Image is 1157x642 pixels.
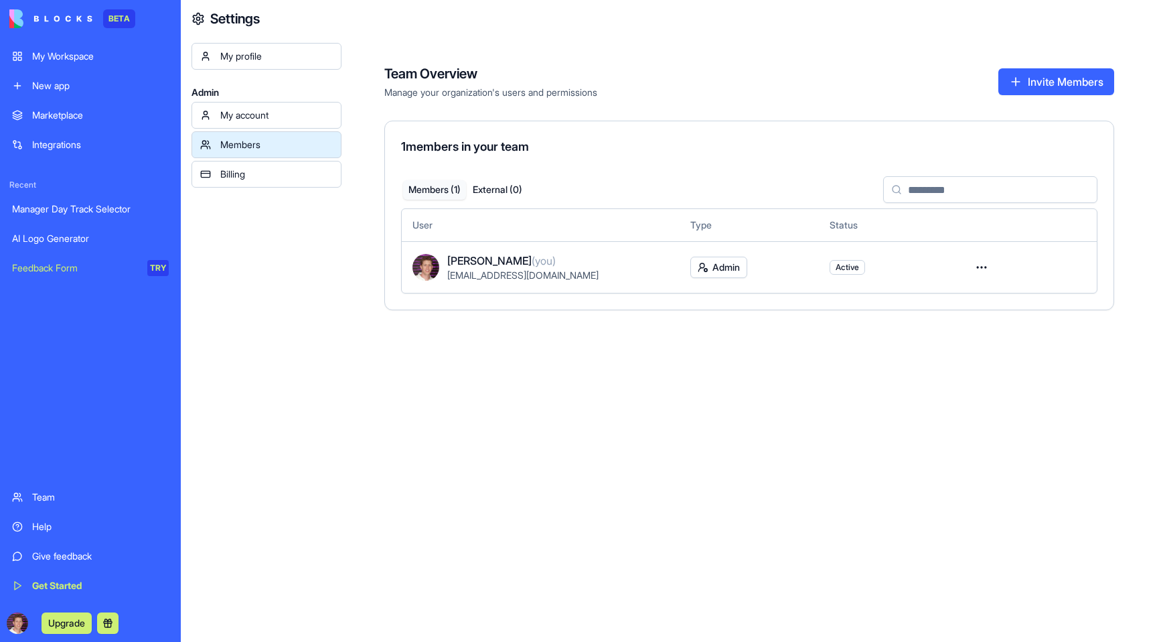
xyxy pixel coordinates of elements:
[64,439,74,450] button: Upload attachment
[447,269,599,281] span: [EMAIL_ADDRESS][DOMAIN_NAME]
[21,137,209,164] div: יכול לעשות ריפרש ולהגיד אם מרגיש שיפור או שזה אותו דבר?
[21,171,209,184] div: תודה!!
[42,616,92,629] a: Upgrade
[158,237,246,251] div: BOOM! fixed 100%
[11,411,256,434] textarea: Message…
[12,261,138,275] div: Feedback Form
[32,520,169,533] div: Help
[9,9,135,28] a: BETA
[836,262,859,273] span: Active
[191,86,341,99] span: Admin
[4,572,177,599] a: Get Started
[21,439,31,450] button: Emoji picker
[65,17,161,30] p: Active in the last 15m
[11,229,257,275] div: Ran says…
[147,229,257,259] div: BOOM! fixed 100%
[466,180,529,200] button: External ( 0 )
[220,168,333,181] div: Billing
[32,79,169,92] div: New app
[4,102,177,129] a: Marketplace
[384,86,597,99] span: Manage your organization's users and permissions
[11,77,257,229] div: Tal says…
[9,9,92,28] img: logo
[532,254,556,267] span: (you)
[220,109,333,122] div: My account
[4,131,177,158] a: Integrations
[210,9,260,28] h4: Settings
[32,579,169,592] div: Get Started
[42,439,53,450] button: Gif picker
[403,180,466,200] button: Members ( 1 )
[210,5,235,31] button: Home
[21,111,209,137] div: עשינו היום שינוי בנסיון לפתור את זה, אבל זה לא משתחזר לכולם באותה צורה.
[12,202,169,216] div: Manager Day Track Selector
[220,138,333,151] div: Members
[32,50,169,63] div: My Workspace
[447,253,556,269] span: [PERSON_NAME]
[401,139,529,153] span: 1 members in your team
[147,260,169,276] div: TRY
[690,257,747,278] button: Admin
[4,543,177,570] a: Give feedback
[235,5,259,29] div: Close
[32,138,169,151] div: Integrations
[4,72,177,99] a: New app
[4,513,177,540] a: Help
[4,43,177,70] a: My Workspace
[65,7,80,17] h1: Tal
[998,68,1114,95] button: Invite Members
[4,196,177,222] a: Manager Day Track Selector
[85,439,96,450] button: Start recording
[21,85,209,111] div: [PERSON_NAME]׳ תודה על הפידבק לגבי האיטיות של המעבר בין עמודים!
[191,131,341,158] a: Members
[830,218,947,232] div: Status
[4,225,177,252] a: AI Logo Generator
[38,7,60,29] img: Profile image for Tal
[32,109,169,122] div: Marketplace
[21,208,70,216] div: Tal • 5h ago
[191,43,341,70] a: My profile
[412,254,439,281] img: ACg8ocKD9Ijsh0tOt2rStbhK1dGRFaGkWqSBycj3cEGR-IABVQulg99U1A=s96-c
[191,161,341,188] a: Billing
[12,232,169,245] div: AI Logo Generator
[712,261,740,274] span: Admin
[42,613,92,634] button: Upgrade
[4,180,177,190] span: Recent
[11,77,220,205] div: [PERSON_NAME]׳ תודה על הפידבק לגבי האיטיות של המעבר בין עמודים!עשינו היום שינוי בנסיון לפתור את ז...
[9,5,34,31] button: go back
[191,102,341,129] a: My account
[21,184,209,197] div: טל :)
[4,255,177,281] a: Feedback FormTRY
[32,550,169,563] div: Give feedback
[4,484,177,511] a: Team
[402,209,680,241] th: User
[220,50,333,63] div: My profile
[32,491,169,504] div: Team
[103,9,135,28] div: BETA
[690,218,808,232] div: Type
[7,613,28,634] img: ACg8ocKD9Ijsh0tOt2rStbhK1dGRFaGkWqSBycj3cEGR-IABVQulg99U1A=s96-c
[230,434,251,455] button: Send a message…
[384,64,597,83] h4: Team Overview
